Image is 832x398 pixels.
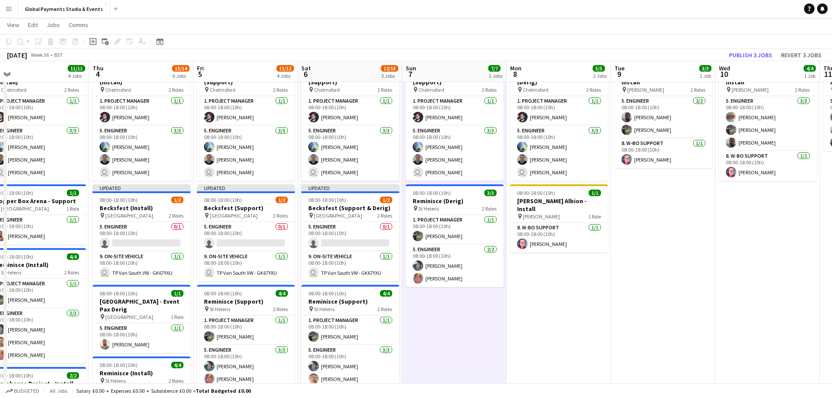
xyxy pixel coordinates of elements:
div: [DATE] [7,51,27,59]
div: Salary £0.00 + Expenses £0.00 + Subsistence £0.00 = [76,388,251,394]
span: Week 36 [29,52,51,58]
span: Edit [28,21,38,29]
button: Budgeted [4,386,41,396]
a: Comms [65,19,92,31]
span: All jobs [48,388,69,394]
span: Budgeted [14,388,39,394]
span: Comms [69,21,88,29]
button: Publish 3 jobs [725,49,776,61]
button: Revert 3 jobs [777,49,825,61]
a: Edit [24,19,41,31]
div: BST [54,52,63,58]
a: Jobs [43,19,63,31]
button: Global Payments Stadia & Events [18,0,110,17]
span: Jobs [47,21,60,29]
span: Total Budgeted £0.00 [196,388,251,394]
span: View [7,21,19,29]
a: View [3,19,23,31]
